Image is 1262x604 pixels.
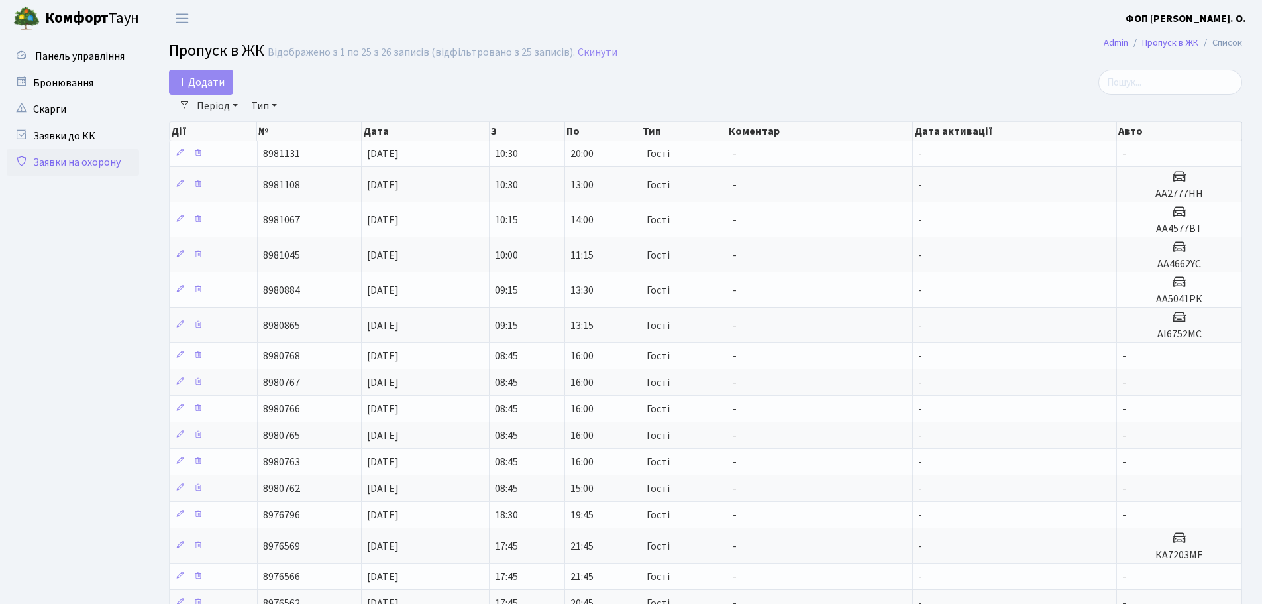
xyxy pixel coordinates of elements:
[7,70,139,96] a: Бронювання
[367,248,399,263] span: [DATE]
[647,541,670,552] span: Гості
[641,122,727,141] th: Тип
[733,248,737,263] span: -
[1122,402,1126,416] span: -
[570,147,594,161] span: 20:00
[263,539,300,554] span: 8976569
[495,147,518,161] span: 10:30
[166,7,199,29] button: Переключити навігацію
[263,147,300,161] span: 8981131
[647,351,670,361] span: Гості
[570,178,594,192] span: 13:00
[495,213,518,227] span: 10:15
[570,539,594,554] span: 21:45
[733,481,737,496] span: -
[263,248,300,263] span: 8981045
[367,570,399,584] span: [DATE]
[495,178,518,192] span: 10:30
[570,318,594,333] span: 13:15
[1122,349,1126,363] span: -
[170,122,257,141] th: Дії
[918,481,922,496] span: -
[495,283,518,298] span: 09:15
[367,508,399,522] span: [DATE]
[647,285,670,296] span: Гості
[495,428,518,443] span: 08:45
[733,539,737,554] span: -
[570,570,594,584] span: 21:45
[257,122,362,141] th: №
[733,402,737,416] span: -
[570,283,594,298] span: 13:30
[913,122,1117,141] th: Дата активації
[733,178,737,192] span: -
[246,95,282,117] a: Тип
[268,46,575,59] div: Відображено з 1 по 25 з 26 записів (відфільтровано з 25 записів).
[647,215,670,225] span: Гості
[178,75,225,90] span: Додати
[263,402,300,416] span: 8980766
[263,375,300,390] span: 8980767
[1098,70,1242,95] input: Пошук...
[1104,36,1128,50] a: Admin
[918,318,922,333] span: -
[367,147,399,161] span: [DATE]
[733,318,737,333] span: -
[13,5,40,32] img: logo.png
[918,375,922,390] span: -
[1122,258,1236,271] h5: АА4662YC
[647,149,670,159] span: Гості
[647,250,670,261] span: Гості
[918,402,922,416] span: -
[918,570,922,584] span: -
[647,572,670,582] span: Гості
[733,428,737,443] span: -
[490,122,566,141] th: З
[727,122,913,141] th: Коментар
[918,428,922,443] span: -
[565,122,641,141] th: По
[45,7,109,29] b: Комфорт
[1122,549,1236,562] h5: КА7203МЕ
[918,147,922,161] span: -
[918,508,922,522] span: -
[7,43,139,70] a: Панель управління
[495,349,518,363] span: 08:45
[647,377,670,388] span: Гості
[1198,36,1242,50] li: Список
[570,375,594,390] span: 16:00
[263,570,300,584] span: 8976566
[169,70,233,95] a: Додати
[495,375,518,390] span: 08:45
[1126,11,1246,26] b: ФОП [PERSON_NAME]. О.
[647,483,670,494] span: Гості
[1122,570,1126,584] span: -
[263,178,300,192] span: 8981108
[263,455,300,469] span: 8980763
[495,402,518,416] span: 08:45
[733,349,737,363] span: -
[647,320,670,331] span: Гості
[918,349,922,363] span: -
[45,7,139,30] span: Таун
[263,428,300,443] span: 8980765
[1122,428,1126,443] span: -
[733,213,737,227] span: -
[918,455,922,469] span: -
[570,508,594,522] span: 19:45
[367,178,399,192] span: [DATE]
[367,539,399,554] span: [DATE]
[1122,455,1126,469] span: -
[495,508,518,522] span: 18:30
[647,430,670,441] span: Гості
[35,49,125,64] span: Панель управління
[733,283,737,298] span: -
[263,508,300,522] span: 8976796
[918,283,922,298] span: -
[169,39,264,62] span: Пропуск в ЖК
[362,122,489,141] th: Дата
[495,455,518,469] span: 08:45
[1142,36,1198,50] a: Пропуск в ЖК
[918,539,922,554] span: -
[495,248,518,263] span: 10:00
